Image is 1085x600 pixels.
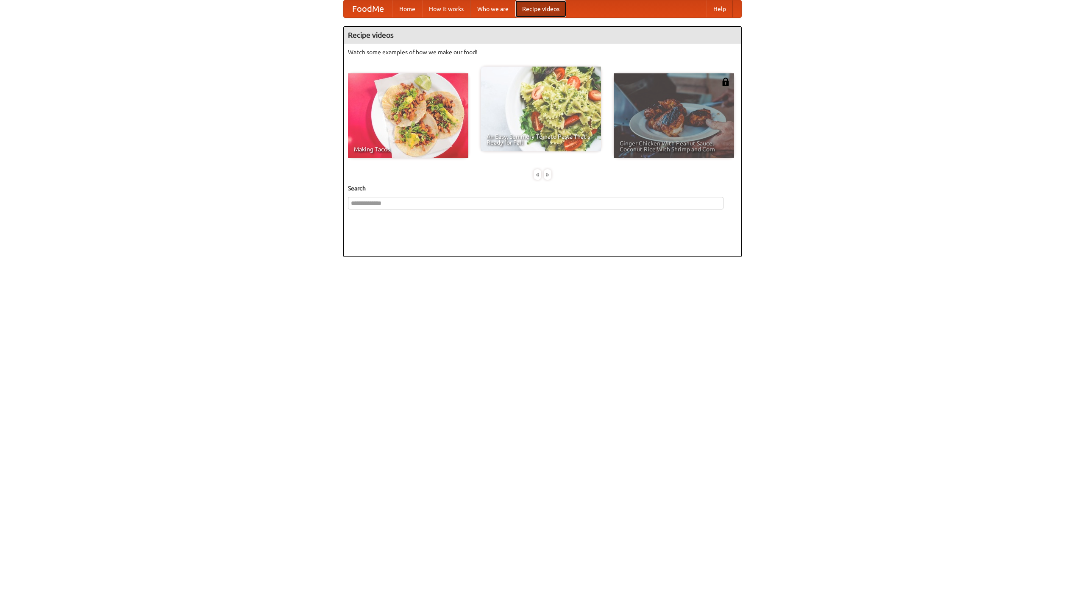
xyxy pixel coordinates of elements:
a: Making Tacos [348,73,468,158]
h5: Search [348,184,737,193]
h4: Recipe videos [344,27,741,44]
a: Recipe videos [515,0,566,17]
div: « [534,169,541,180]
a: Home [392,0,422,17]
span: Making Tacos [354,146,462,152]
span: An Easy, Summery Tomato Pasta That's Ready for Fall [487,134,595,145]
p: Watch some examples of how we make our food! [348,48,737,56]
a: An Easy, Summery Tomato Pasta That's Ready for Fall [481,67,601,151]
a: Who we are [470,0,515,17]
a: Help [707,0,733,17]
img: 483408.png [721,78,730,86]
a: How it works [422,0,470,17]
div: » [544,169,551,180]
a: FoodMe [344,0,392,17]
